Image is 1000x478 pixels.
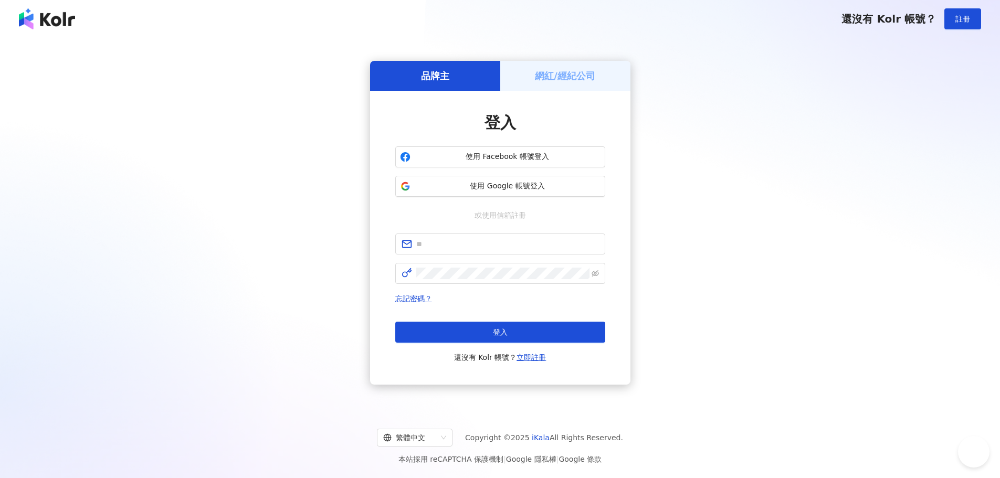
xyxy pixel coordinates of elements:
[465,431,623,444] span: Copyright © 2025 All Rights Reserved.
[415,181,601,192] span: 使用 Google 帳號登入
[532,433,550,442] a: iKala
[395,146,605,167] button: 使用 Facebook 帳號登入
[454,351,546,364] span: 還沒有 Kolr 帳號？
[535,69,595,82] h5: 網紅/經紀公司
[958,436,990,468] iframe: Help Scout Beacon - Open
[395,294,432,303] a: 忘記密碼？
[19,8,75,29] img: logo
[398,453,602,465] span: 本站採用 reCAPTCHA 保護機制
[485,113,516,132] span: 登入
[395,176,605,197] button: 使用 Google 帳號登入
[415,152,601,162] span: 使用 Facebook 帳號登入
[467,209,533,221] span: 或使用信箱註冊
[383,429,437,446] div: 繁體中文
[841,13,936,25] span: 還沒有 Kolr 帳號？
[493,328,508,336] span: 登入
[556,455,559,463] span: |
[517,353,546,362] a: 立即註冊
[395,322,605,343] button: 登入
[559,455,602,463] a: Google 條款
[421,69,449,82] h5: 品牌主
[506,455,556,463] a: Google 隱私權
[944,8,981,29] button: 註冊
[503,455,506,463] span: |
[592,270,599,277] span: eye-invisible
[955,15,970,23] span: 註冊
